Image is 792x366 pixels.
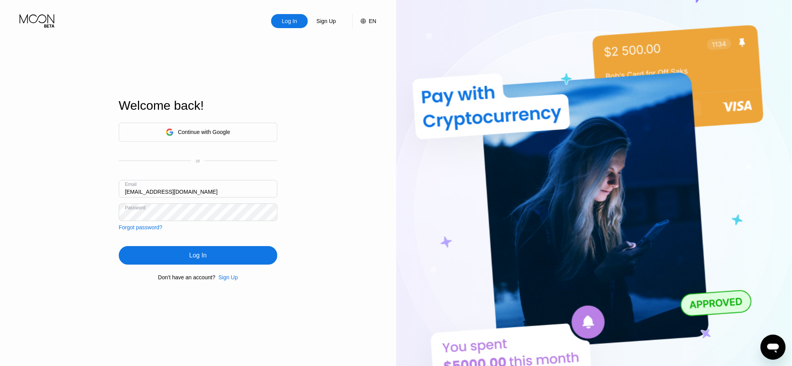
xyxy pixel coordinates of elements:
[271,14,308,28] div: Log In
[281,17,298,25] div: Log In
[761,335,786,360] iframe: Button to launch messaging window
[316,17,337,25] div: Sign Up
[308,14,345,28] div: Sign Up
[215,274,238,280] div: Sign Up
[369,18,376,24] div: EN
[218,274,238,280] div: Sign Up
[119,123,277,142] div: Continue with Google
[119,246,277,265] div: Log In
[178,129,230,135] div: Continue with Google
[125,205,146,211] div: Password
[196,158,200,164] div: or
[352,14,376,28] div: EN
[190,252,207,259] div: Log In
[158,274,216,280] div: Don't have an account?
[119,224,163,230] div: Forgot password?
[125,182,137,187] div: Email
[119,98,277,113] div: Welcome back!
